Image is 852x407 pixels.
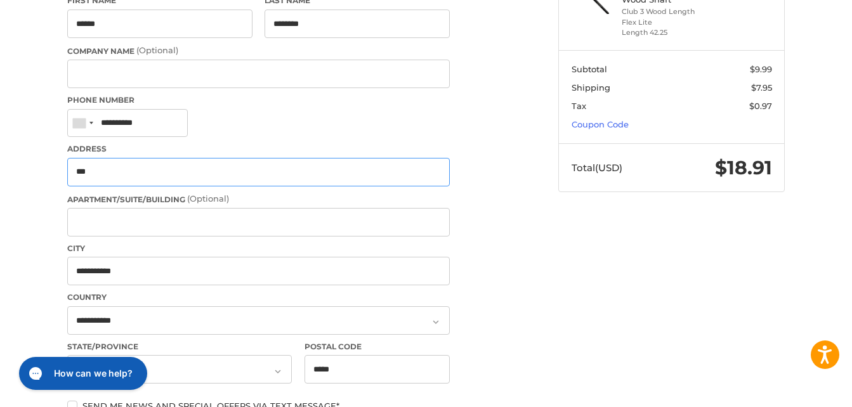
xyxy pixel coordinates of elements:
[67,143,450,155] label: Address
[751,82,772,93] span: $7.95
[750,64,772,74] span: $9.99
[572,101,586,111] span: Tax
[572,162,622,174] span: Total (USD)
[67,44,450,57] label: Company Name
[305,341,450,352] label: Postal Code
[622,17,719,28] li: Flex Lite
[187,193,229,203] small: (Optional)
[67,243,450,254] label: City
[67,292,450,303] label: Country
[622,27,719,38] li: Length 42.25
[13,352,151,394] iframe: Gorgias live chat messenger
[715,156,772,179] span: $18.91
[749,101,772,111] span: $0.97
[572,64,607,74] span: Subtotal
[572,82,610,93] span: Shipping
[67,94,450,106] label: Phone Number
[622,6,719,17] li: Club 3 Wood Length
[67,341,292,352] label: State/Province
[136,45,178,55] small: (Optional)
[67,193,450,205] label: Apartment/Suite/Building
[572,119,629,129] a: Coupon Code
